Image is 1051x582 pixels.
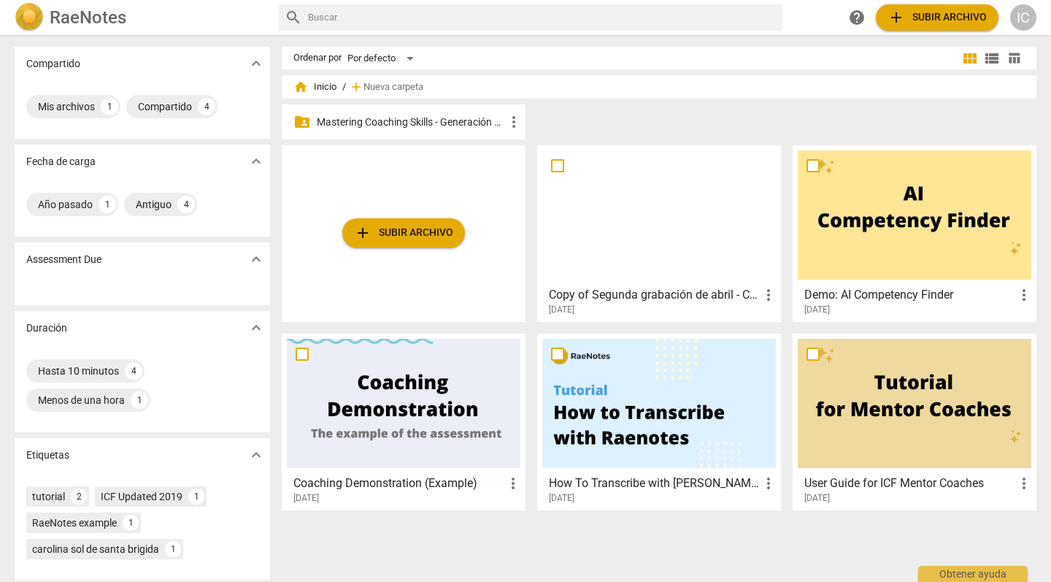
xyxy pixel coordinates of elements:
[804,304,830,316] span: [DATE]
[293,53,342,64] div: Ordenar por
[38,99,95,114] div: Mis archivos
[177,196,195,213] div: 4
[888,9,905,26] span: add
[804,492,830,505] span: [DATE]
[71,489,87,505] div: 2
[549,286,760,304] h3: Copy of Segunda grabación de abril - Carolina Sol de Santa Brigida
[26,154,96,169] p: Fecha de carga
[1015,286,1033,304] span: more_vert
[38,197,93,212] div: Año pasado
[549,475,760,492] h3: How To Transcribe with RaeNotes
[293,492,319,505] span: [DATE]
[247,55,265,72] span: expand_more
[138,99,192,114] div: Compartido
[961,50,979,67] span: view_module
[26,321,67,336] p: Duración
[918,566,1028,582] div: Obtener ayuda
[844,4,870,31] a: Obtener ayuda
[1007,51,1021,65] span: table_chart
[15,3,267,32] a: LogoRaeNotes
[99,196,116,213] div: 1
[247,250,265,268] span: expand_more
[247,446,265,464] span: expand_more
[26,252,101,267] p: Assessment Due
[1003,47,1025,69] button: Tabla
[101,98,118,115] div: 1
[38,364,119,378] div: Hasta 10 minutos
[354,224,371,242] span: add
[38,393,125,407] div: Menos de una hora
[136,197,172,212] div: Antiguo
[125,362,142,380] div: 4
[798,150,1031,315] a: Demo: AI Competency Finder[DATE]
[245,248,267,270] button: Mostrar más
[293,80,336,94] span: Inicio
[15,3,44,32] img: Logo
[101,489,182,504] div: ICF Updated 2019
[1010,4,1036,31] button: IC
[317,115,505,130] p: Mastering Coaching Skills - Generación 31
[50,7,126,28] h2: RaeNotes
[876,4,998,31] button: Subir
[287,339,520,504] a: Coaching Demonstration (Example)[DATE]
[245,444,267,466] button: Mostrar más
[198,98,215,115] div: 4
[188,489,204,505] div: 1
[983,50,1001,67] span: view_list
[131,391,148,409] div: 1
[804,286,1015,304] h3: Demo: AI Competency Finder
[542,150,776,315] a: Copy of Segunda grabación de abril - Carolina Sol de [GEOGRAPHIC_DATA][DATE]
[342,218,465,248] button: Subir
[32,516,117,530] div: RaeNotes example
[959,47,981,69] button: Cuadrícula
[354,224,453,242] span: Subir archivo
[245,150,267,172] button: Mostrar más
[123,515,139,531] div: 1
[349,80,363,94] span: add
[308,6,777,29] input: Buscar
[293,475,504,492] h3: Coaching Demonstration (Example)
[245,53,267,74] button: Mostrar más
[848,9,866,26] span: help
[26,448,69,463] p: Etiquetas
[247,319,265,337] span: expand_more
[804,475,1015,492] h3: User Guide for ICF Mentor Coaches
[285,9,302,26] span: search
[247,153,265,170] span: expand_more
[505,113,523,131] span: more_vert
[26,56,80,72] p: Compartido
[1015,475,1033,492] span: more_vert
[798,339,1031,504] a: User Guide for ICF Mentor Coaches[DATE]
[549,304,574,316] span: [DATE]
[981,47,1003,69] button: Lista
[549,492,574,505] span: [DATE]
[760,475,777,492] span: more_vert
[342,82,346,93] span: /
[888,9,987,26] span: Subir archivo
[347,47,419,70] div: Por defecto
[32,489,65,504] div: tutorial
[293,113,311,131] span: folder_shared
[293,80,308,94] span: home
[760,286,777,304] span: more_vert
[504,475,522,492] span: more_vert
[363,82,423,93] span: Nueva carpeta
[245,317,267,339] button: Mostrar más
[542,339,776,504] a: How To Transcribe with [PERSON_NAME][DATE]
[165,541,181,557] div: 1
[32,542,159,556] div: carolina sol de santa brigida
